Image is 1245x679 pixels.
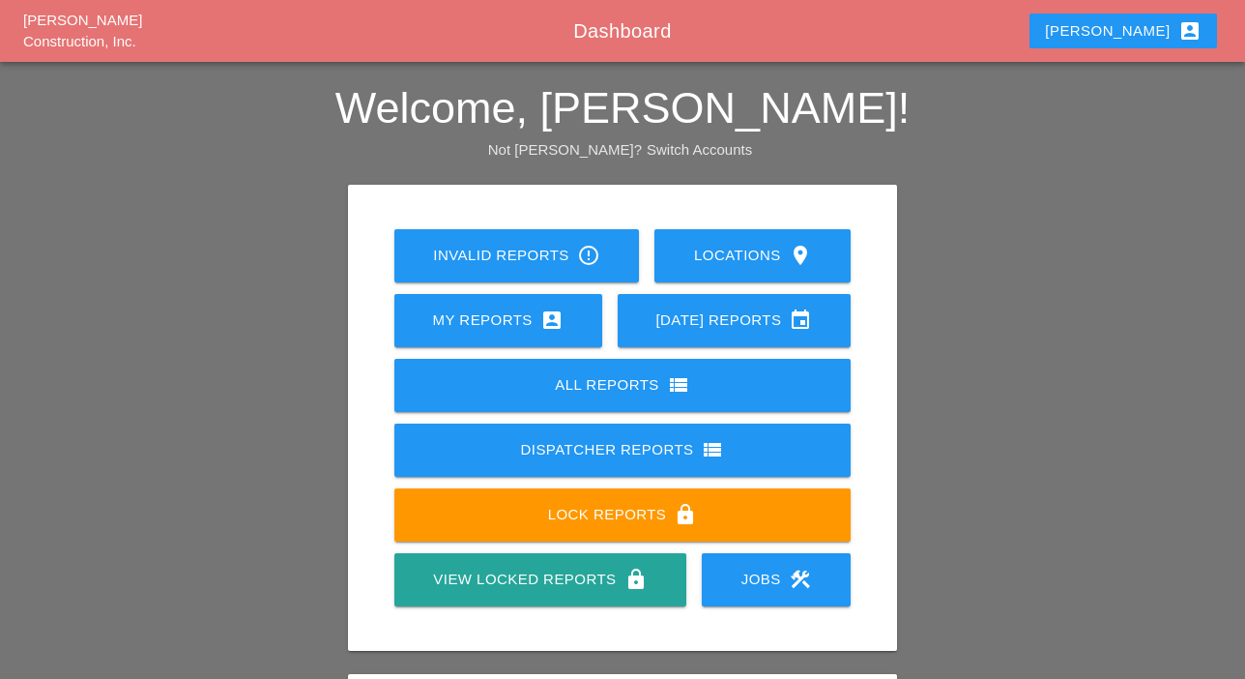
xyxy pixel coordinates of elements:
span: Dashboard [573,20,671,42]
div: Jobs [733,568,820,591]
i: view_list [667,373,690,397]
a: [DATE] Reports [618,294,852,347]
a: Lock Reports [394,488,852,542]
div: [PERSON_NAME] [1045,19,1201,43]
div: Invalid Reports [425,244,609,267]
div: [DATE] Reports [649,309,821,332]
div: All Reports [425,373,821,397]
i: construction [789,568,812,591]
div: Lock Reports [425,503,821,526]
a: All Reports [394,359,852,412]
i: location_on [789,244,812,267]
a: My Reports [394,294,602,347]
a: [PERSON_NAME] Construction, Inc. [23,12,142,50]
div: Locations [685,244,820,267]
i: account_box [540,309,564,332]
a: Invalid Reports [394,229,640,282]
a: Jobs [702,553,851,606]
a: Locations [654,229,851,282]
i: event [789,309,812,332]
button: [PERSON_NAME] [1029,14,1216,48]
div: Dispatcher Reports [425,438,821,461]
div: My Reports [425,309,571,332]
i: lock [674,503,697,526]
span: Not [PERSON_NAME]? [488,141,642,158]
a: Switch Accounts [647,141,752,158]
i: account_box [1178,19,1202,43]
i: error_outline [577,244,600,267]
i: view_list [701,438,724,461]
a: Dispatcher Reports [394,424,852,477]
div: View Locked Reports [425,568,655,591]
i: lock [624,568,648,591]
a: View Locked Reports [394,553,686,606]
